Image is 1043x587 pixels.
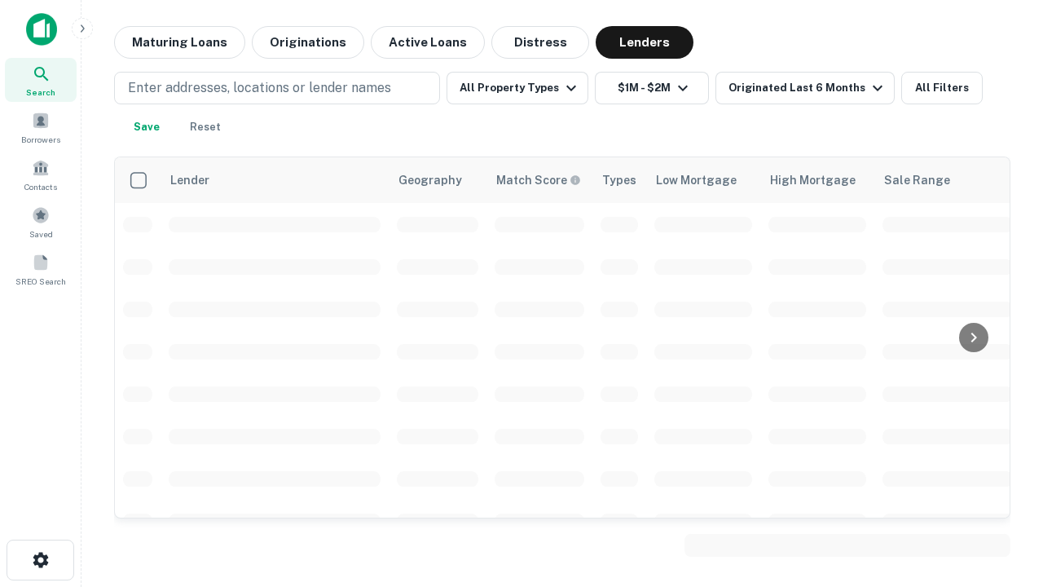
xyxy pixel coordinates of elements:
th: High Mortgage [760,157,874,203]
button: Maturing Loans [114,26,245,59]
th: Lender [161,157,389,203]
button: Save your search to get updates of matches that match your search criteria. [121,111,173,143]
span: Contacts [24,180,57,193]
div: Geography [398,170,462,190]
h6: Match Score [496,171,578,189]
div: High Mortgage [770,170,856,190]
button: Originations [252,26,364,59]
button: All Filters [901,72,983,104]
div: Originated Last 6 Months [728,78,887,98]
th: Low Mortgage [646,157,760,203]
a: Search [5,58,77,102]
iframe: Chat Widget [962,404,1043,483]
div: Lender [170,170,209,190]
a: Contacts [5,152,77,196]
a: SREO Search [5,247,77,291]
p: Enter addresses, locations or lender names [128,78,391,98]
a: Borrowers [5,105,77,149]
span: Saved [29,227,53,241]
th: Capitalize uses an advanced AI algorithm to match your search with the best lender. The match sco... [486,157,592,203]
th: Geography [389,157,486,203]
button: Active Loans [371,26,485,59]
div: Sale Range [884,170,950,190]
span: Borrowers [21,133,60,146]
span: Search [26,86,55,99]
div: Capitalize uses an advanced AI algorithm to match your search with the best lender. The match sco... [496,171,581,189]
a: Saved [5,200,77,244]
button: Reset [179,111,231,143]
button: $1M - $2M [595,72,709,104]
img: capitalize-icon.png [26,13,57,46]
th: Types [592,157,646,203]
button: All Property Types [447,72,588,104]
button: Enter addresses, locations or lender names [114,72,440,104]
button: Originated Last 6 Months [715,72,895,104]
th: Sale Range [874,157,1021,203]
div: Low Mortgage [656,170,737,190]
button: Distress [491,26,589,59]
button: Lenders [596,26,693,59]
div: Types [602,170,636,190]
span: SREO Search [15,275,66,288]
